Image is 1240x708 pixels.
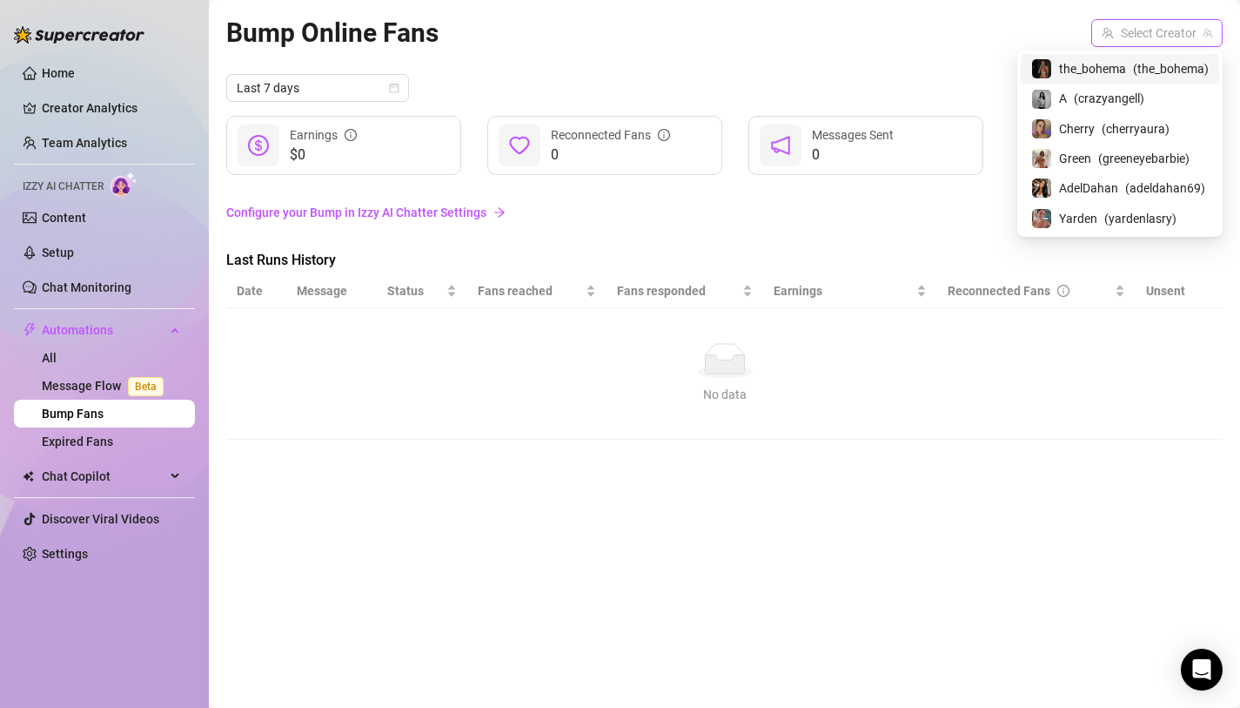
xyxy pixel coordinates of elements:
span: Fans reached [478,281,582,300]
th: Fans reached [467,274,607,308]
img: Green [1032,149,1051,168]
a: Chat Monitoring [42,280,131,294]
span: dollar [248,135,269,156]
span: Izzy AI Chatter [23,179,104,195]
th: Fans responded [607,274,763,308]
th: Unsent [1136,274,1196,308]
span: Green [1059,149,1091,168]
span: info-circle [345,129,357,141]
article: Bump Online Fans [226,12,439,53]
th: Message [286,274,377,308]
a: Team Analytics [42,136,127,150]
a: Content [42,211,86,225]
span: Beta [128,377,164,396]
span: info-circle [658,129,670,141]
span: Earnings [774,281,913,300]
span: Cherry [1059,119,1095,138]
th: Earnings [763,274,937,308]
span: Fans responded [617,281,739,300]
span: Messages Sent [812,128,894,142]
span: Automations [42,316,165,344]
img: A [1032,90,1051,109]
img: AdelDahan [1032,179,1051,198]
span: 0 [551,145,670,165]
span: arrow-right [493,206,506,219]
a: Expired Fans [42,435,113,448]
span: Chat Copilot [42,462,165,490]
a: Configure your Bump in Izzy AI Chatter Settings [226,203,1223,222]
th: Date [226,274,286,308]
span: team [1203,28,1213,38]
span: calendar [389,83,399,93]
span: notification [770,135,791,156]
a: Discover Viral Videos [42,512,159,526]
a: Message FlowBeta [42,379,171,393]
span: ( crazyangell ) [1074,89,1144,108]
span: ( the_bohema ) [1133,59,1209,78]
span: A [1059,89,1067,108]
div: Reconnected Fans [948,281,1112,300]
span: Last 7 days [237,75,399,101]
span: AdelDahan [1059,179,1118,198]
span: ( greeneyebarbie ) [1098,149,1190,168]
span: ( adeldahan69 ) [1125,179,1205,198]
a: Home [42,66,75,80]
img: Yarden [1032,209,1051,228]
img: Chat Copilot [23,470,34,482]
span: $0 [290,145,357,165]
span: Last Runs History [226,250,519,271]
img: Cherry [1032,119,1051,138]
span: Status [387,281,443,300]
div: Reconnected Fans [551,125,670,145]
a: All [42,351,57,365]
span: 0 [812,145,894,165]
div: Earnings [290,125,357,145]
img: logo-BBDzfeDw.svg [14,26,144,44]
span: thunderbolt [23,323,37,337]
a: Creator Analytics [42,94,181,122]
th: Status [377,274,467,308]
span: the_bohema [1059,59,1126,78]
span: ( cherryaura ) [1102,119,1170,138]
a: Setup [42,246,74,260]
a: Configure your Bump in Izzy AI Chatter Settingsarrow-right [226,196,1223,229]
a: Bump Fans [42,407,104,421]
span: ( yardenlasry ) [1104,209,1176,228]
div: No data [244,385,1205,404]
img: the_bohema [1032,59,1051,78]
span: heart [509,135,530,156]
span: Yarden [1059,209,1097,228]
img: AI Chatter [111,172,137,197]
span: info-circle [1057,285,1069,297]
a: Settings [42,547,88,561]
div: Open Intercom Messenger [1181,649,1223,691]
